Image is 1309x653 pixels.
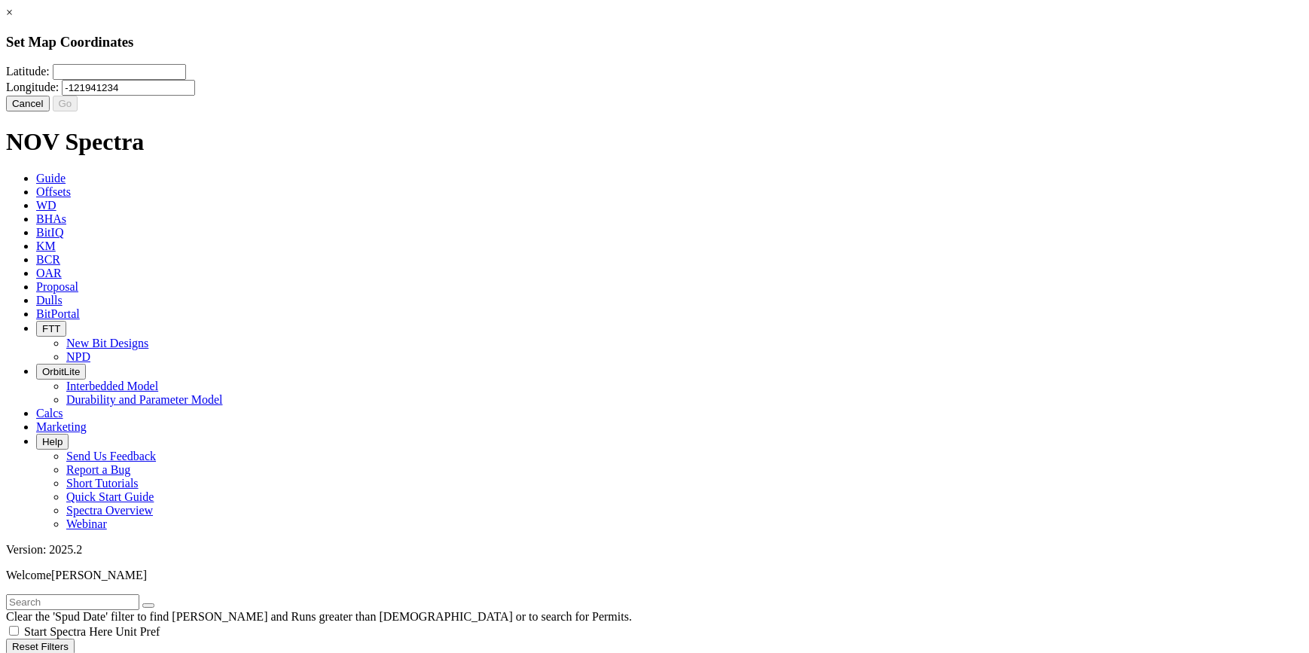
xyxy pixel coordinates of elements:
span: WD [36,199,56,212]
label: Longitude: [6,81,59,93]
h3: Set Map Coordinates [6,34,1303,50]
a: Short Tutorials [66,477,139,490]
button: Cancel [6,96,50,111]
span: BHAs [36,212,66,225]
span: Guide [36,172,66,185]
label: Latitude: [6,65,50,78]
a: × [6,6,13,19]
span: FTT [42,323,60,334]
span: BitPortal [36,307,80,320]
a: Webinar [66,517,107,530]
span: BitIQ [36,226,63,239]
p: Welcome [6,569,1303,582]
a: Spectra Overview [66,504,153,517]
h1: NOV Spectra [6,128,1303,156]
a: NPD [66,350,90,363]
a: Quick Start Guide [66,490,154,503]
a: Report a Bug [66,463,130,476]
span: [PERSON_NAME] [51,569,147,581]
span: Clear the 'Spud Date' filter to find [PERSON_NAME] and Runs greater than [DEMOGRAPHIC_DATA] or to... [6,610,632,623]
button: Go [53,96,78,111]
a: New Bit Designs [66,337,148,349]
a: Send Us Feedback [66,450,156,462]
span: Calcs [36,407,63,420]
span: Offsets [36,185,71,198]
span: Dulls [36,294,63,307]
input: Search [6,594,139,610]
span: BCR [36,253,60,266]
a: Interbedded Model [66,380,158,392]
span: OAR [36,267,62,279]
span: OrbitLite [42,366,80,377]
span: KM [36,240,56,252]
span: Marketing [36,420,87,433]
span: Unit Pref [115,625,160,638]
span: Proposal [36,280,78,293]
span: Help [42,436,63,447]
a: Durability and Parameter Model [66,393,223,406]
div: Version: 2025.2 [6,543,1303,557]
span: Start Spectra Here [24,625,112,638]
